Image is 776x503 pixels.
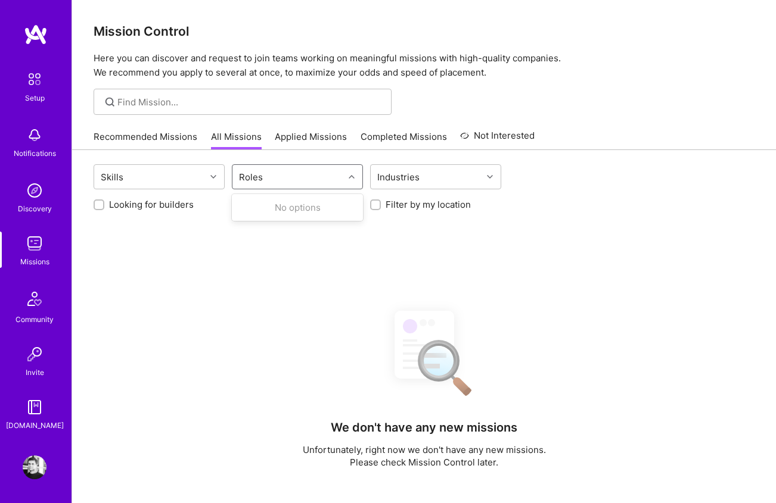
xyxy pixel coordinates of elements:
[20,285,49,313] img: Community
[460,129,535,150] a: Not Interested
[349,174,355,180] i: icon Chevron
[98,168,126,186] div: Skills
[22,67,47,92] img: setup
[23,395,46,419] img: guide book
[23,232,46,255] img: teamwork
[275,130,347,150] a: Applied Missions
[23,179,46,202] img: discovery
[117,96,383,108] input: Find Mission...
[374,300,475,404] img: No Results
[23,123,46,147] img: bell
[361,130,447,150] a: Completed Missions
[6,419,64,432] div: [DOMAIN_NAME]
[26,366,44,379] div: Invite
[25,92,45,104] div: Setup
[331,420,517,435] h4: We don't have any new missions
[232,196,363,218] div: No options
[24,24,48,45] img: logo
[20,455,49,479] a: User Avatar
[103,95,117,109] i: icon SearchGrey
[15,313,54,326] div: Community
[23,342,46,366] img: Invite
[210,174,216,180] i: icon Chevron
[487,174,493,180] i: icon Chevron
[14,147,56,160] div: Notifications
[18,202,52,215] div: Discovery
[211,130,262,150] a: All Missions
[236,168,266,186] div: Roles
[374,168,423,186] div: Industries
[109,198,194,211] label: Looking for builders
[20,255,49,268] div: Missions
[303,443,546,456] p: Unfortunately, right now we don't have any new missions.
[386,198,471,211] label: Filter by my location
[23,455,46,479] img: User Avatar
[94,24,755,39] h3: Mission Control
[303,456,546,468] p: Please check Mission Control later.
[94,51,755,80] p: Here you can discover and request to join teams working on meaningful missions with high-quality ...
[94,130,197,150] a: Recommended Missions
